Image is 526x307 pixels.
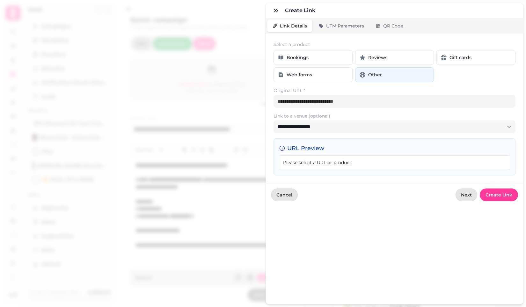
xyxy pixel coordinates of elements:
span: Next [461,193,472,197]
h3: URL Preview [279,144,510,153]
span: Other [368,72,382,78]
span: Gift cards [449,54,471,61]
button: Gift cards [436,50,515,65]
button: Cancel [271,188,298,201]
span: Web forms [287,72,312,78]
span: Bookings [287,54,309,61]
div: Please select a URL or product [279,155,510,170]
button: Reviews [355,50,434,65]
button: Other [355,67,434,82]
button: Create Link [480,188,518,201]
span: Create Link [485,193,513,197]
span: Cancel [276,193,292,197]
label: Link to a venue (optional) [274,113,515,119]
span: Reviews [368,54,387,61]
span: UTM Parameters [326,23,364,29]
span: QR Code [383,23,404,29]
label: Original URL * [274,87,515,94]
h3: Create Link [285,7,318,14]
button: Bookings [274,50,353,65]
label: Select a product [274,41,515,48]
button: Web forms [274,67,353,82]
button: Next [456,188,477,201]
span: Link Details [280,23,307,29]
